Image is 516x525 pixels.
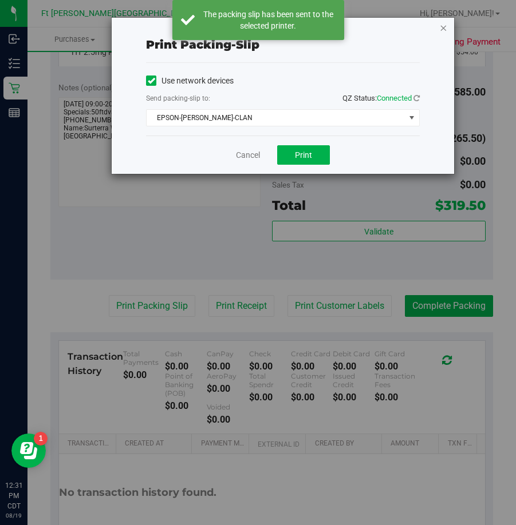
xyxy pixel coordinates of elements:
[295,150,312,160] span: Print
[377,94,412,102] span: Connected
[236,149,260,161] a: Cancel
[342,94,420,102] span: QZ Status:
[146,38,259,51] span: Print packing-slip
[34,432,48,446] iframe: Resource center unread badge
[146,93,210,104] label: Send packing-slip to:
[11,433,46,468] iframe: Resource center
[146,75,234,87] label: Use network devices
[147,110,405,126] span: EPSON-[PERSON_NAME]-CLAN
[405,110,419,126] span: select
[277,145,330,165] button: Print
[201,9,336,31] div: The packing slip has been sent to the selected printer.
